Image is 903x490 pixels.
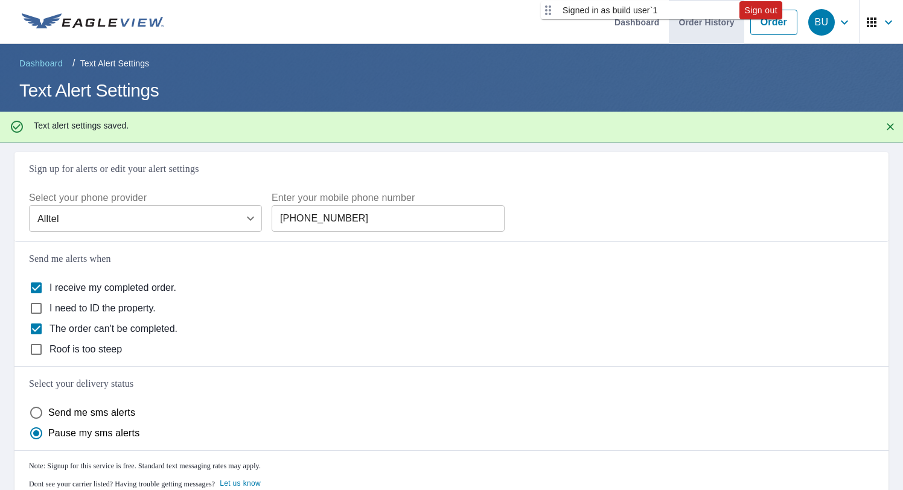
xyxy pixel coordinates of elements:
[22,13,164,31] img: EV Logo
[220,477,261,490] button: Let us know
[750,10,797,35] a: Order
[19,57,63,69] span: Dashboard
[34,120,129,131] p: Text alert settings saved.
[29,477,874,490] p: Dont see your carrier listed? Having trouble getting messages?
[563,4,657,17] p: Signed in as build user`1
[80,57,150,69] p: Text Alert Settings
[49,303,156,314] label: I need to ID the property.
[72,56,75,71] li: /
[29,202,262,235] div: Alltel
[882,119,898,135] button: Close
[29,162,874,176] p: Sign up for alerts or edit your alert settings
[29,460,874,471] p: Note: Signup for this service is free. Standard text messaging rates may apply.
[49,344,122,355] label: Roof is too steep
[48,408,135,418] label: Send me sms alerts
[49,282,176,293] label: I receive my completed order.
[739,1,782,19] button: Sign out
[29,191,262,205] label: Select your phone provider
[29,252,874,266] p: Send me alerts when
[49,323,177,334] label: The order can't be completed.
[14,54,68,73] a: Dashboard
[14,78,889,103] h1: Text Alert Settings
[48,428,139,438] label: Pause my sms alerts
[808,9,835,36] div: BU
[29,377,874,391] p: Select your delivery status
[14,54,889,73] nav: breadcrumb
[272,191,505,205] label: Enter your mobile phone number
[744,3,777,18] span: Sign out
